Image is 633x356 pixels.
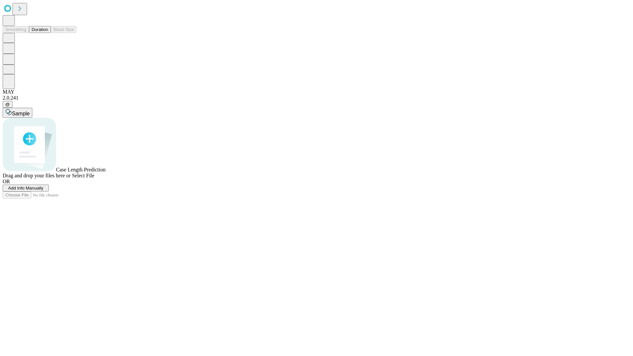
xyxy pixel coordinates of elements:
[3,185,49,192] button: Add Info Manually
[29,26,51,33] button: Duration
[3,179,10,184] span: OR
[72,173,94,178] span: Select File
[3,108,32,118] button: Sample
[5,102,10,107] span: @
[3,89,630,95] div: MAY
[8,186,44,191] span: Add Info Manually
[3,95,630,101] div: 2.0.241
[12,111,30,116] span: Sample
[51,26,76,33] button: Block Size
[3,173,71,178] span: Drag and drop your files here or
[56,167,105,172] span: Case Length Prediction
[3,101,13,108] button: @
[3,26,29,33] button: Smoothing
